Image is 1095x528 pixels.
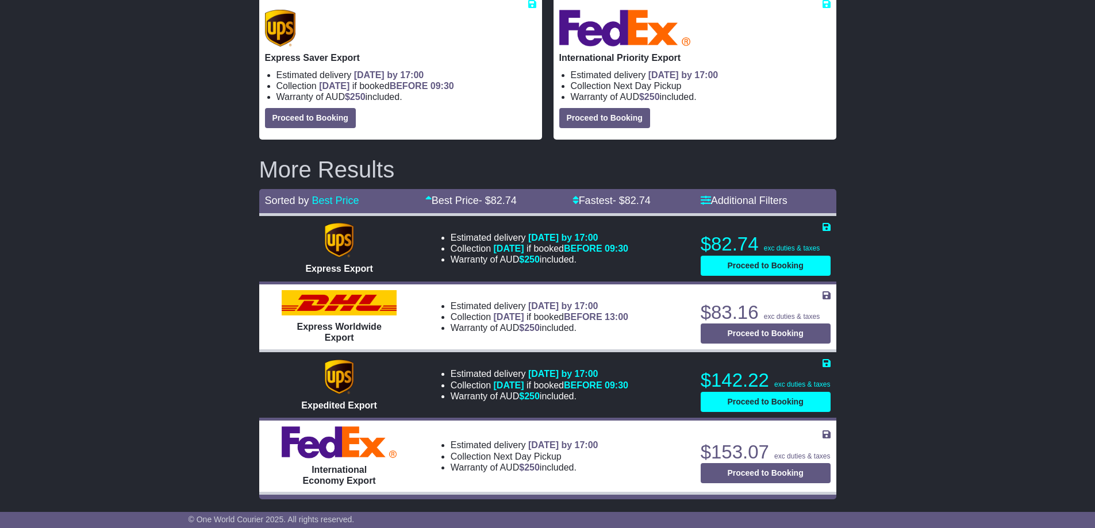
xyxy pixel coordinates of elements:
[701,256,831,276] button: Proceed to Booking
[494,244,524,253] span: [DATE]
[701,463,831,483] button: Proceed to Booking
[774,380,830,388] span: exc duties & taxes
[519,323,540,333] span: $
[319,81,349,91] span: [DATE]
[431,81,454,91] span: 09:30
[559,52,831,63] p: International Priority Export
[325,223,354,257] img: UPS (new): Express Export
[312,195,359,206] a: Best Price
[701,233,831,256] p: $82.74
[571,70,831,80] li: Estimated delivery
[451,254,628,265] li: Warranty of AUD included.
[276,91,536,102] li: Warranty of AUD included.
[564,244,602,253] span: BEFORE
[325,360,354,394] img: UPS (new): Expedited Export
[613,195,651,206] span: - $
[345,92,366,102] span: $
[524,391,540,401] span: 250
[494,452,562,461] span: Next Day Pickup
[282,426,397,458] img: FedEx Express: International Economy Export
[491,195,517,206] span: 82.74
[774,452,830,460] span: exc duties & taxes
[524,323,540,333] span: 250
[701,369,831,392] p: $142.22
[494,312,628,322] span: if booked
[528,301,598,311] span: [DATE] by 17:00
[519,391,540,401] span: $
[265,52,536,63] p: Express Saver Export
[276,80,536,91] li: Collection
[451,440,598,450] li: Estimated delivery
[305,264,372,273] span: Express Export
[564,380,602,390] span: BEFORE
[573,195,651,206] a: Fastest- $82.74
[297,322,381,342] span: Express Worldwide Export
[451,232,628,243] li: Estimated delivery
[524,255,540,264] span: 250
[701,441,831,464] p: $153.07
[494,244,628,253] span: if booked
[559,10,691,47] img: FedEx Express: International Priority Export
[189,515,355,524] span: © One World Courier 2025. All rights reserved.
[625,195,651,206] span: 82.74
[701,195,787,206] a: Additional Filters
[494,312,524,322] span: [DATE]
[528,233,598,242] span: [DATE] by 17:00
[265,10,296,47] img: UPS (new): Express Saver Export
[451,322,628,333] li: Warranty of AUD included.
[639,92,660,102] span: $
[451,311,628,322] li: Collection
[764,244,820,252] span: exc duties & taxes
[303,465,376,485] span: International Economy Export
[528,440,598,450] span: [DATE] by 17:00
[571,91,831,102] li: Warranty of AUD included.
[319,81,454,91] span: if booked
[282,290,397,315] img: DHL: Express Worldwide Export
[390,81,428,91] span: BEFORE
[276,70,536,80] li: Estimated delivery
[613,81,681,91] span: Next Day Pickup
[701,301,831,324] p: $83.16
[764,313,820,321] span: exc duties & taxes
[519,255,540,264] span: $
[605,380,628,390] span: 09:30
[451,300,628,311] li: Estimated delivery
[494,380,628,390] span: if booked
[265,195,309,206] span: Sorted by
[528,369,598,379] span: [DATE] by 17:00
[701,323,831,344] button: Proceed to Booking
[265,108,356,128] button: Proceed to Booking
[451,368,628,379] li: Estimated delivery
[494,380,524,390] span: [DATE]
[571,80,831,91] li: Collection
[259,157,836,182] h2: More Results
[354,70,424,80] span: [DATE] by 17:00
[451,243,628,254] li: Collection
[451,451,598,462] li: Collection
[564,312,602,322] span: BEFORE
[648,70,719,80] span: [DATE] by 17:00
[701,392,831,412] button: Proceed to Booking
[479,195,517,206] span: - $
[524,463,540,472] span: 250
[425,195,517,206] a: Best Price- $82.74
[451,391,628,402] li: Warranty of AUD included.
[451,462,598,473] li: Warranty of AUD included.
[605,244,628,253] span: 09:30
[605,312,628,322] span: 13:00
[519,463,540,472] span: $
[644,92,660,102] span: 250
[350,92,366,102] span: 250
[451,380,628,391] li: Collection
[301,400,377,410] span: Expedited Export
[559,108,650,128] button: Proceed to Booking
